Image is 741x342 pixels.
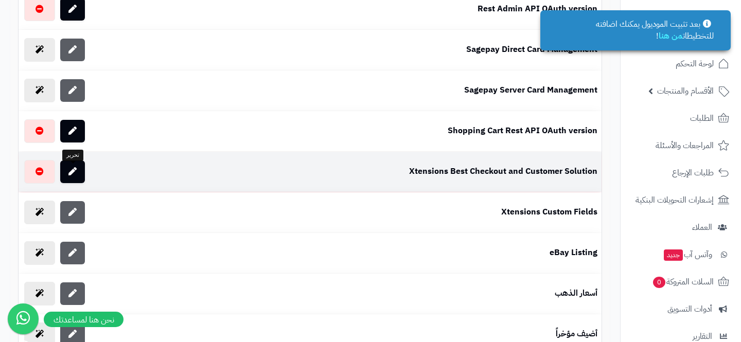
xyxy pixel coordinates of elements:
b: Rest Admin API OAuth version [478,3,597,15]
a: السلات المتروكة0 [627,269,735,294]
a: العملاء [627,215,735,240]
span: الأقسام والمنتجات [657,84,714,98]
div: تحرير [62,150,83,161]
span: وآتس آب [663,247,712,262]
a: إشعارات التحويلات البنكية [627,188,735,212]
a: الطلبات [627,106,735,131]
b: Xtensions Custom Fields [501,206,597,218]
b: Shopping Cart Rest API OAuth version [448,124,597,137]
span: المراجعات والأسئلة [656,138,714,153]
span: السلات المتروكة [652,275,714,289]
b: أسعار الذهب [555,287,597,299]
span: إشعارات التحويلات البنكية [636,193,714,207]
b: أضيف مؤخراً [556,328,597,340]
a: المراجعات والأسئلة [627,133,735,158]
div: بعد تثبيت الموديول يمكنك اضافته للتخطيطات ! [540,10,731,50]
b: eBay Listing [550,246,597,259]
a: وآتس آبجديد [627,242,735,267]
span: 0 [652,276,666,289]
span: لوحة التحكم [676,57,714,71]
span: العملاء [692,220,712,235]
a: طلبات الإرجاع [627,160,735,185]
span: طلبات الإرجاع [672,166,714,180]
a: أدوات التسويق [627,297,735,321]
b: Sagepay Direct Card Management [466,43,597,56]
a: من هنا [659,30,683,42]
a: لوحة التحكم [627,51,735,76]
span: أدوات التسويق [667,302,712,316]
b: Xtensions Best Checkout and Customer Solution [409,165,597,177]
b: Sagepay Server Card Management [464,84,597,96]
span: جديد [664,249,683,261]
span: الطلبات [690,111,714,125]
